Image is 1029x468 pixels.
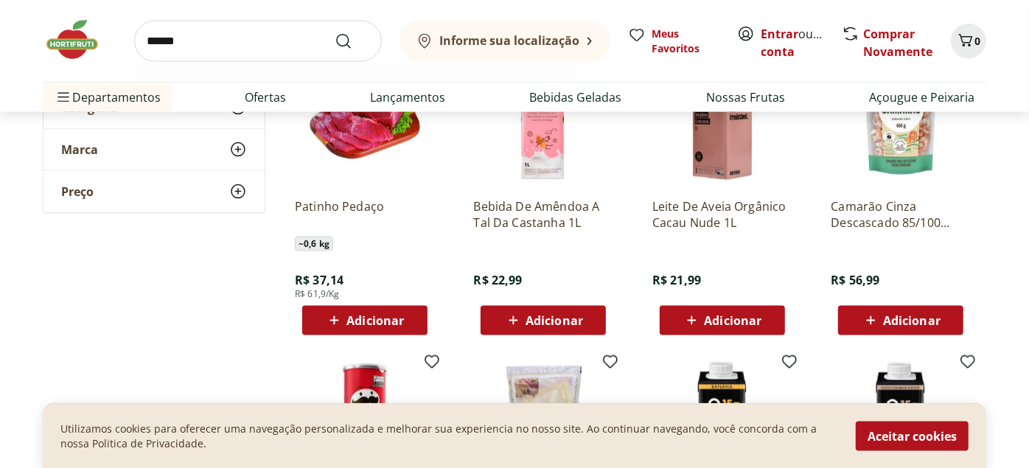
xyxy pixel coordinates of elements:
p: Utilizamos cookies para oferecer uma navegação personalizada e melhorar sua experiencia no nosso ... [60,421,838,450]
a: Camarão Cinza Descascado 85/100 Congelado Natural Da Terra 400g [831,198,971,231]
button: Informe sua localização [400,21,610,62]
button: Adicionar [302,306,428,335]
span: R$ 61,9/Kg [295,288,340,300]
a: Nossas Frutas [706,88,785,106]
a: Leite De Aveia Orgânico Cacau Nude 1L [652,198,792,231]
button: Adicionar [660,306,785,335]
a: Bebida De Amêndoa A Tal Da Castanha 1L [473,198,613,231]
span: Meus Favoritos [652,27,719,56]
img: Hortifruti [43,18,116,62]
span: 0 [974,34,980,48]
span: R$ 37,14 [295,272,343,288]
span: Adicionar [346,315,404,326]
a: Meus Favoritos [628,27,719,56]
img: Patinho Pedaço [295,46,435,186]
button: Carrinho [951,24,986,59]
a: Criar conta [761,26,842,60]
span: Marca [61,142,98,157]
img: Leite De Aveia Orgânico Cacau Nude 1L [652,46,792,186]
button: Submit Search [335,32,370,50]
a: Açougue e Peixaria [869,88,974,106]
button: Menu [55,80,72,115]
span: Preço [61,184,94,199]
span: Adicionar [526,315,583,326]
img: Camarão Cinza Descascado 85/100 Congelado Natural Da Terra 400g [831,46,971,186]
button: Aceitar cookies [856,421,969,450]
input: search [134,21,382,62]
b: Informe sua localização [439,32,579,49]
a: Lançamentos [370,88,445,106]
span: R$ 56,99 [831,272,879,288]
span: ou [761,25,826,60]
button: Adicionar [838,306,963,335]
button: Adicionar [481,306,606,335]
span: Departamentos [55,80,161,115]
a: Bebidas Geladas [530,88,622,106]
button: Preço [43,171,265,212]
span: R$ 22,99 [473,272,522,288]
a: Ofertas [245,88,286,106]
span: R$ 21,99 [652,272,701,288]
span: ~ 0,6 kg [295,237,333,251]
a: Comprar Novamente [863,26,932,60]
span: Adicionar [704,315,761,326]
img: Bebida De Amêndoa A Tal Da Castanha 1L [473,46,613,186]
span: Adicionar [883,315,941,326]
a: Entrar [761,26,798,42]
button: Marca [43,129,265,170]
a: Patinho Pedaço [295,198,435,231]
